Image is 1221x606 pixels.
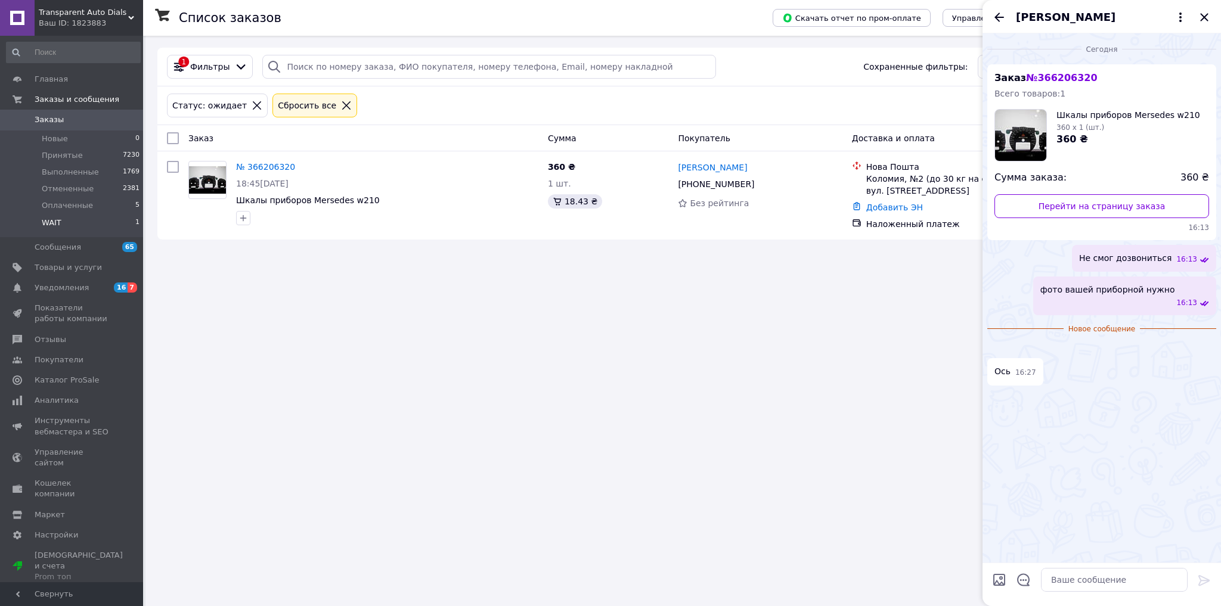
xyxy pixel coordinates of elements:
[135,217,140,228] span: 1
[1040,284,1175,296] span: фото вашей приборной нужно
[35,114,64,125] span: Заказы
[35,242,81,253] span: Сообщения
[189,166,226,194] img: Фото товару
[987,43,1216,55] div: 12.10.2025
[866,218,1051,230] div: Наложенный платеж
[994,72,1098,83] span: Заказ
[236,162,295,172] a: № 366206320
[114,282,128,293] span: 16
[35,375,99,386] span: Каталог ProSale
[548,194,602,209] div: 18.43 ₴
[1079,252,1172,265] span: Не смог дозвониться
[35,571,123,582] div: Prom топ
[548,162,575,172] span: 360 ₴
[42,133,68,144] span: Новые
[35,447,110,468] span: Управление сайтом
[1026,72,1097,83] span: № 366206320
[1015,368,1036,378] span: 16:27 12.10.2025
[35,74,68,85] span: Главная
[122,242,137,252] span: 65
[42,200,93,211] span: Оплаченные
[1056,109,1200,121] span: Шкалы приборов Mersedes w210
[42,184,94,194] span: Отмененные
[188,161,227,199] a: Фото товару
[35,478,110,499] span: Кошелек компании
[1016,10,1188,25] button: [PERSON_NAME]
[236,179,289,188] span: 18:45[DATE]
[123,150,140,161] span: 7230
[35,94,119,105] span: Заказы и сообщения
[35,355,83,365] span: Покупатели
[994,194,1209,218] a: Перейти на страницу заказа
[35,415,110,437] span: Инструменты вебмастера и SEO
[42,150,83,161] span: Принятые
[678,179,754,189] span: [PHONE_NUMBER]
[773,9,931,27] button: Скачать отчет по пром-оплате
[35,334,66,345] span: Отзывы
[275,99,339,112] div: Сбросить все
[690,198,749,208] span: Без рейтинга
[35,530,78,540] span: Настройки
[1064,324,1140,334] span: Новое сообщение
[170,99,249,112] div: Статус: ожидает
[179,11,281,25] h1: Список заказов
[852,133,935,143] span: Доставка и оплата
[128,282,137,293] span: 7
[1016,10,1115,25] span: [PERSON_NAME]
[1016,572,1031,588] button: Открыть шаблоны ответов
[782,13,921,23] span: Скачать отчет по пром-оплате
[123,184,140,194] span: 2381
[1056,123,1104,132] span: 360 x 1 (шт.)
[35,282,89,293] span: Уведомления
[943,9,1055,27] button: Управление статусами
[39,18,143,29] div: Ваш ID: 1823883
[994,223,1209,233] span: 16:13 12.10.2025
[188,133,213,143] span: Заказ
[1081,45,1123,55] span: Сегодня
[262,55,716,79] input: Поиск по номеру заказа, ФИО покупателя, номеру телефона, Email, номеру накладной
[548,133,577,143] span: Сумма
[39,7,128,18] span: Transparent Auto Dials
[1176,254,1197,265] span: 16:13 12.10.2025
[548,179,571,188] span: 1 шт.
[1197,10,1211,24] button: Закрыть
[135,200,140,211] span: 5
[866,203,923,212] a: Добавить ЭН
[6,42,141,63] input: Поиск
[42,217,61,228] span: WAIT
[678,161,747,173] a: [PERSON_NAME]
[866,173,1051,197] div: Коломия, №2 (до 30 кг на одне місце): вул. [STREET_ADDRESS]
[987,343,997,353] img: 39281ef8-3073-4fd8-958d-4c1d084c49b2_w500_h500
[1176,298,1197,308] span: 16:13 12.10.2025
[35,395,79,406] span: Аналитика
[863,61,968,73] span: Сохраненные фильтры:
[994,365,1011,378] span: Ось
[35,550,123,583] span: [DEMOGRAPHIC_DATA] и счета
[42,167,99,178] span: Выполненные
[952,14,1046,23] span: Управление статусами
[866,161,1051,173] div: Нова Пошта
[1180,171,1209,185] span: 360 ₴
[123,167,140,178] span: 1769
[994,171,1067,185] span: Сумма заказа:
[992,10,1006,24] button: Назад
[190,61,230,73] span: Фильтры
[35,303,110,324] span: Показатели работы компании
[994,89,1065,98] span: Всего товаров: 1
[135,133,140,144] span: 0
[35,509,65,520] span: Маркет
[995,110,1046,161] img: 180634759_w100_h100_shkaly-priborov-mersedes.jpg
[1056,133,1088,145] span: 360 ₴
[236,195,380,205] a: Шкалы приборов Mersedes w210
[678,133,730,143] span: Покупатель
[35,262,102,273] span: Товары и услуги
